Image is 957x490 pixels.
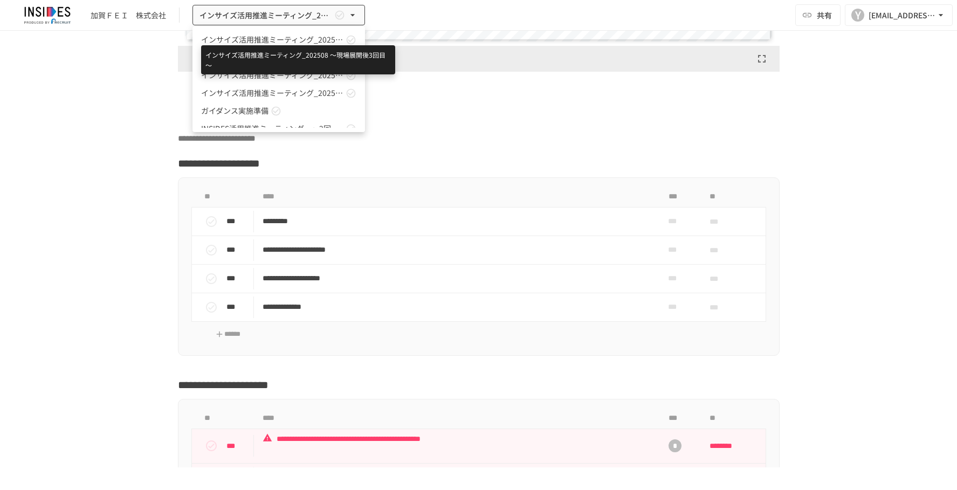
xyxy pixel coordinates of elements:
[201,87,343,99] span: インサイズ活用推進ミーティング_202506 ～現場展開後1回目～
[201,52,343,63] span: インサイズ活用推進ミーティング ～2回目～
[201,105,268,116] span: ガイダンス実施準備
[201,70,343,81] span: インサイズ活用推進ミーティング_202507 ～現場展開後2回目～
[201,34,343,45] span: インサイズ活用推進ミーティング_202508 ～現場展開後3回目～
[201,123,343,134] span: INSIDES活用推進ミーティング ～2回目～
